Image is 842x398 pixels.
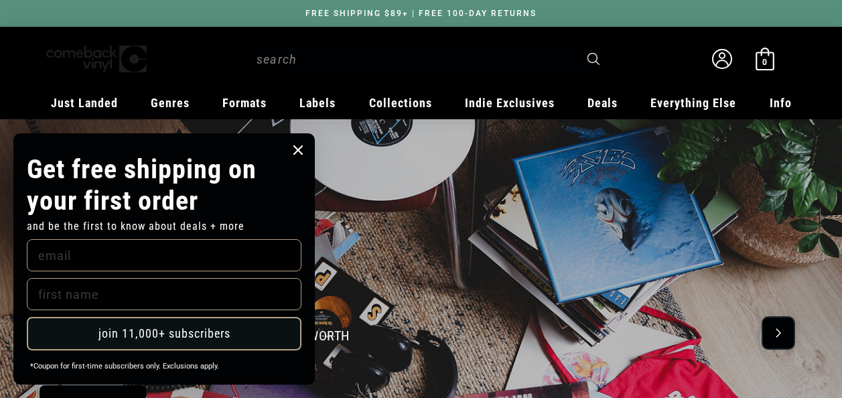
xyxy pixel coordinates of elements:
span: Formats [222,96,267,110]
span: Collections [369,96,432,110]
span: 0 [762,57,767,67]
span: Genres [151,96,190,110]
a: FREE SHIPPING $89+ | FREE 100-DAY RETURNS [292,9,550,18]
span: Just Landed [51,96,118,110]
span: *Coupon for first-time subscribers only. Exclusions apply. [30,362,219,371]
input: email [27,239,301,271]
span: and be the first to know about deals + more [27,220,244,233]
span: Indie Exclusives [465,96,555,110]
input: first name [27,278,301,310]
button: join 11,000+ subscribers [27,317,301,350]
span: Labels [299,96,336,110]
span: Deals [587,96,618,110]
button: Close dialog [288,140,308,160]
strong: Get free shipping on your first order [27,153,257,216]
input: When autocomplete results are available use up and down arrows to review and enter to select [257,46,574,73]
button: Search [575,42,612,76]
span: Everything Else [650,96,736,110]
span: Info [770,96,792,110]
div: Search [242,42,610,76]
